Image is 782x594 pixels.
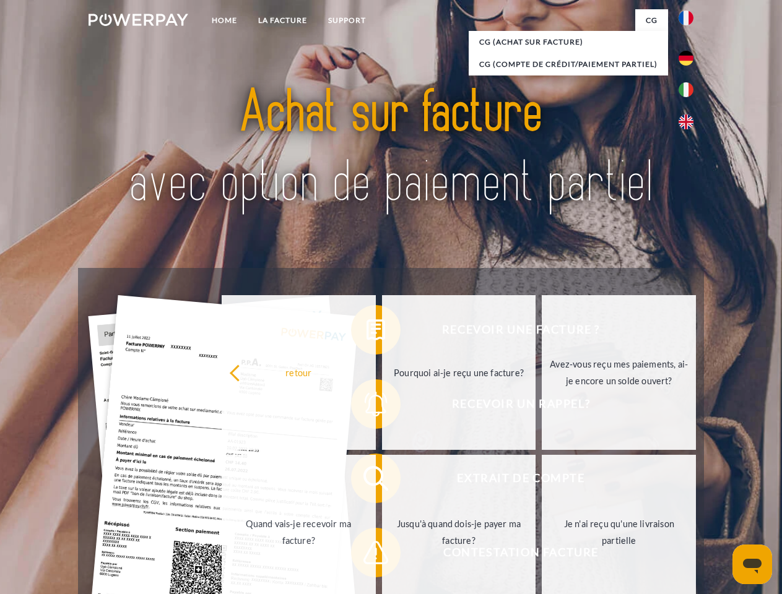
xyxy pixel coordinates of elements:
img: logo-powerpay-white.svg [89,14,188,26]
a: Home [201,9,248,32]
a: Avez-vous reçu mes paiements, ai-je encore un solde ouvert? [542,295,696,450]
iframe: Bouton de lancement de la fenêtre de messagerie [732,544,772,584]
div: Je n'ai reçu qu'une livraison partielle [549,515,689,549]
a: CG (achat sur facture) [469,31,668,53]
a: LA FACTURE [248,9,318,32]
a: Support [318,9,376,32]
img: en [679,114,693,129]
div: retour [229,364,368,381]
div: Quand vais-je recevoir ma facture? [229,515,368,549]
img: de [679,51,693,66]
img: fr [679,11,693,25]
div: Jusqu'à quand dois-je payer ma facture? [389,515,529,549]
div: Avez-vous reçu mes paiements, ai-je encore un solde ouvert? [549,356,689,389]
a: CG (Compte de crédit/paiement partiel) [469,53,668,75]
a: CG [635,9,668,32]
img: it [679,82,693,97]
img: title-powerpay_fr.svg [118,59,664,237]
div: Pourquoi ai-je reçu une facture? [389,364,529,381]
